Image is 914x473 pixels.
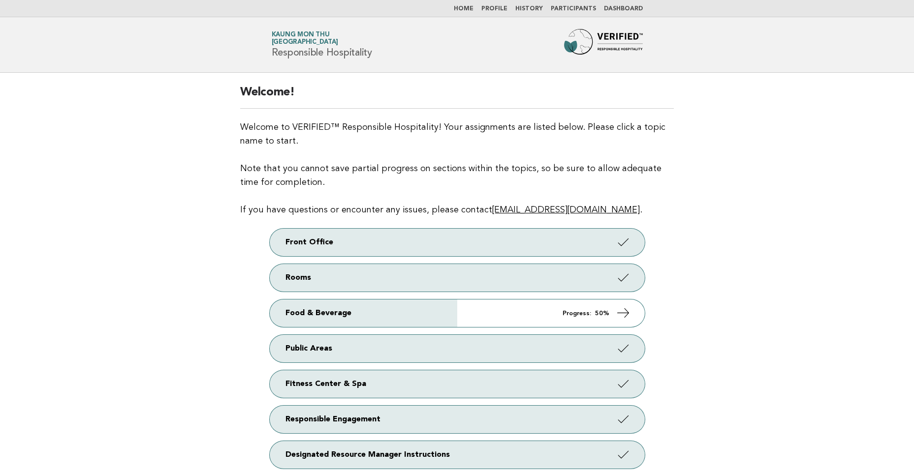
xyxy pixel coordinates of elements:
[270,441,645,469] a: Designated Resource Manager Instructions
[563,310,591,317] em: Progress:
[270,229,645,256] a: Front Office
[240,85,674,109] h2: Welcome!
[272,32,372,58] h1: Responsible Hospitality
[240,120,674,217] p: Welcome to VERIFIED™ Responsible Hospitality! Your assignments are listed below. Please click a t...
[270,264,645,292] a: Rooms
[270,299,645,327] a: Food & Beverage Progress: 50%
[270,335,645,362] a: Public Areas
[272,39,338,46] span: [GEOGRAPHIC_DATA]
[454,6,473,12] a: Home
[551,6,596,12] a: Participants
[272,31,338,45] a: Kaung Mon Thu[GEOGRAPHIC_DATA]
[270,370,645,398] a: Fitness Center & Spa
[604,6,643,12] a: Dashboard
[515,6,543,12] a: History
[270,406,645,433] a: Responsible Engagement
[564,29,643,60] img: Forbes Travel Guide
[481,6,507,12] a: Profile
[595,310,609,317] strong: 50%
[492,206,640,214] a: [EMAIL_ADDRESS][DOMAIN_NAME]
